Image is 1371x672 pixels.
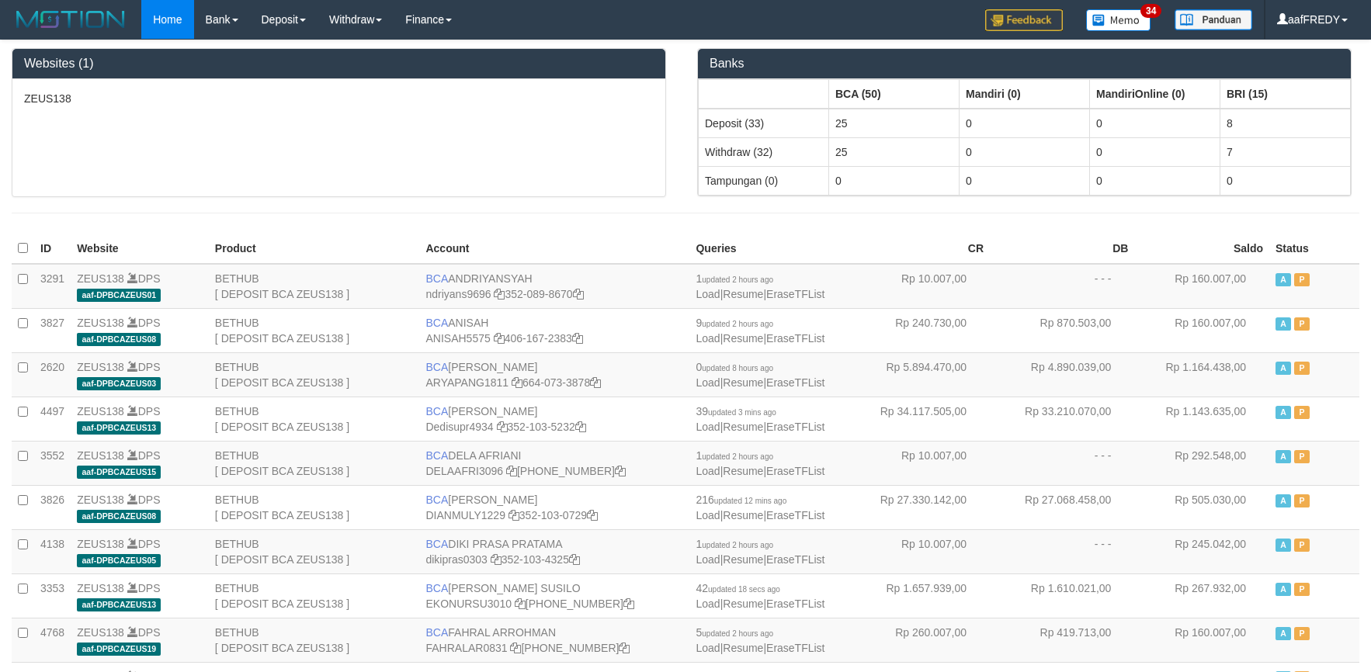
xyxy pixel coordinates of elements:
td: 2620 [34,352,71,397]
span: | | [696,494,824,521]
td: 0 [1220,166,1351,195]
h3: Banks [710,57,1339,71]
td: Rp 10.007,00 [845,264,990,309]
td: Deposit (33) [699,109,829,138]
th: ID [34,234,71,264]
span: BCA [425,405,448,417]
td: 0 [960,109,1090,138]
a: Resume [723,598,763,610]
span: updated 12 mins ago [714,497,786,505]
td: Tampungan (0) [699,166,829,195]
td: DPS [71,441,209,485]
th: Group: activate to sort column ascending [829,79,960,109]
span: Active [1276,450,1291,463]
span: 1 [696,538,773,550]
span: | | [696,361,824,389]
a: Load [696,332,720,345]
span: Paused [1294,583,1310,596]
a: Copy EKONURSU3010 to clipboard [515,598,526,610]
span: BCA [425,317,448,329]
span: Paused [1294,627,1310,640]
span: aaf-DPBCAZEUS08 [77,510,161,523]
td: Rp 5.894.470,00 [845,352,990,397]
a: ZEUS138 [77,538,124,550]
td: Rp 27.330.142,00 [845,485,990,529]
span: Paused [1294,539,1310,552]
a: Load [696,553,720,566]
td: Rp 4.890.039,00 [990,352,1134,397]
span: BCA [425,449,448,462]
span: 9 [696,317,773,329]
td: [PERSON_NAME] 664-073-3878 [419,352,689,397]
span: 5 [696,626,773,639]
td: Rp 1.143.635,00 [1134,397,1269,441]
td: Rp 33.210.070,00 [990,397,1134,441]
span: | | [696,538,824,566]
span: updated 18 secs ago [708,585,780,594]
td: Rp 10.007,00 [845,529,990,573]
td: Rp 160.007,00 [1134,308,1269,352]
span: updated 2 hours ago [702,629,773,638]
td: 25 [829,109,960,138]
a: EraseTFList [766,553,824,566]
span: 1 [696,449,773,462]
th: Saldo [1134,234,1269,264]
td: BETHUB [ DEPOSIT BCA ZEUS138 ] [209,264,420,309]
td: 4497 [34,397,71,441]
a: Dedisupr4934 [425,421,493,433]
td: BETHUB [ DEPOSIT BCA ZEUS138 ] [209,485,420,529]
a: Copy 3521030729 to clipboard [587,509,598,521]
img: panduan.png [1175,9,1252,30]
span: aaf-DPBCAZEUS13 [77,598,161,611]
span: BCA [425,272,448,285]
span: BCA [425,494,448,506]
span: Paused [1294,494,1310,507]
th: Group: activate to sort column ascending [1090,79,1220,109]
a: ARYAPANG1811 [425,376,508,389]
a: EKONURSU3010 [425,598,512,610]
a: Load [696,509,720,521]
a: EraseTFList [766,598,824,610]
span: BCA [425,582,448,594]
a: FAHRALAR0831 [425,642,507,654]
td: Rp 419.713,00 [990,618,1134,662]
span: BCA [425,538,448,550]
span: aaf-DPBCAZEUS05 [77,554,161,567]
span: | | [696,582,824,610]
a: EraseTFList [766,509,824,521]
span: BCA [425,361,448,373]
td: Withdraw (32) [699,137,829,166]
td: BETHUB [ DEPOSIT BCA ZEUS138 ] [209,618,420,662]
th: Status [1269,234,1359,264]
a: Load [696,421,720,433]
td: Rp 260.007,00 [845,618,990,662]
span: Active [1276,583,1291,596]
span: updated 8 hours ago [702,364,773,372]
a: Copy 8692458639 to clipboard [615,465,626,477]
a: ZEUS138 [77,317,124,329]
a: Resume [723,288,763,300]
a: Copy 6640733878 to clipboard [590,376,601,389]
td: Rp 27.068.458,00 [990,485,1134,529]
a: Copy 4062302392 to clipboard [623,598,634,610]
a: ZEUS138 [77,626,124,639]
a: Copy 5665095158 to clipboard [619,642,630,654]
td: DPS [71,529,209,573]
td: - - - [990,529,1134,573]
a: Copy ndriyans9696 to clipboard [494,288,505,300]
span: updated 3 mins ago [708,408,776,417]
a: ZEUS138 [77,361,124,373]
td: DELA AFRIANI [PHONE_NUMBER] [419,441,689,485]
span: Paused [1294,317,1310,331]
span: | | [696,317,824,345]
span: | | [696,626,824,654]
td: 4138 [34,529,71,573]
td: Rp 34.117.505,00 [845,397,990,441]
img: Feedback.jpg [985,9,1063,31]
span: Active [1276,539,1291,552]
span: Active [1276,273,1291,286]
span: Paused [1294,273,1310,286]
td: Rp 160.007,00 [1134,264,1269,309]
td: BETHUB [ DEPOSIT BCA ZEUS138 ] [209,397,420,441]
span: updated 2 hours ago [702,452,773,461]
